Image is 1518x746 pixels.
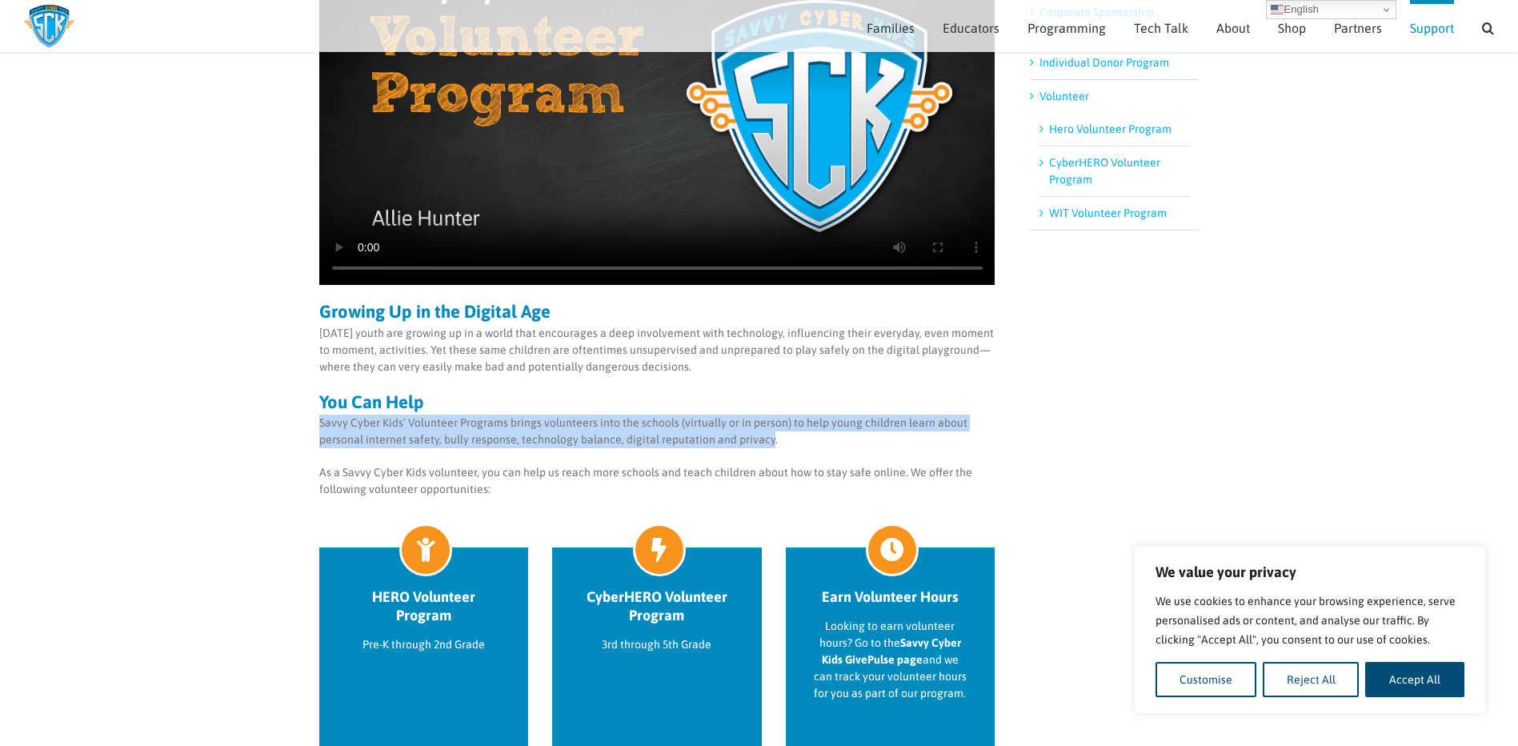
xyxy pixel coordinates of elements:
[867,22,915,34] span: Families
[347,636,501,653] p: Pre-K through 2nd Grade
[347,588,501,624] a: HERO Volunteer Program
[814,618,967,702] p: Looking to earn volunteer hours? Go to the and we can track your volunteer hours for you as part ...
[580,636,734,653] p: 3rd through 5th Grade
[1410,22,1454,34] span: Support
[1039,90,1089,102] a: Volunteer
[1216,22,1250,34] span: About
[1278,22,1306,34] span: Shop
[1027,22,1106,34] span: Programming
[1049,156,1160,186] a: CyberHERO Volunteer Program
[24,4,74,48] img: Savvy Cyber Kids Logo
[1365,662,1464,697] button: Accept All
[1271,3,1284,16] img: en
[814,588,967,606] a: Earn Volunteer Hours
[319,301,551,322] strong: Growing Up in the Digital Age
[943,22,999,34] span: Educators
[1049,207,1167,219] a: WIT Volunteer Program
[319,415,995,448] p: Savvy Cyber Kids’ Volunteer Programs brings volunteers into the schools (virtually or in person) ...
[319,391,424,412] strong: You Can Help
[1156,563,1464,582] p: We value your privacy
[1334,22,1382,34] span: Partners
[319,325,995,375] p: [DATE] youth are growing up in a world that encourages a deep involvement with technology, influe...
[1156,662,1256,697] button: Customise
[1134,22,1188,34] span: Tech Talk
[822,636,961,666] strong: Savvy Cyber Kids GivePulse page
[319,464,995,498] p: As a Savvy Cyber Kids volunteer, you can help us reach more schools and teach children about how ...
[1049,122,1172,135] a: Hero Volunteer Program
[1156,592,1464,649] p: We use cookies to enhance your browsing experience, serve personalised ads or content, and analys...
[1039,56,1169,69] a: Individual Donor Program
[1263,662,1360,697] button: Reject All
[580,588,734,624] a: CyberHERO Volunteer Program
